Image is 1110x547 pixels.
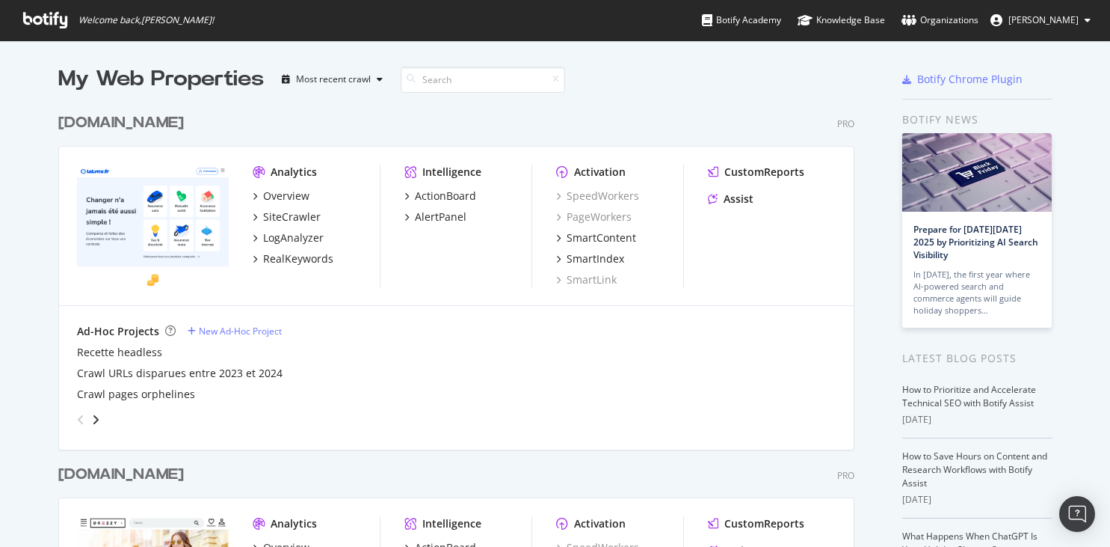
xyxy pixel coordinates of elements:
a: How to Prioritize and Accelerate Technical SEO with Botify Assist [902,383,1036,409]
div: Pro [837,117,854,130]
img: lelynx.fr [77,165,229,286]
div: CustomReports [724,165,804,180]
span: Welcome back, [PERSON_NAME] ! [78,14,214,26]
a: Botify Chrome Plugin [902,72,1023,87]
div: CustomReports [724,516,804,531]
a: SpeedWorkers [556,189,639,204]
a: SiteCrawler [253,210,321,224]
a: LogAnalyzer [253,230,324,245]
div: [DOMAIN_NAME] [58,464,184,486]
div: Activation [574,516,626,531]
a: How to Save Hours on Content and Research Workflows with Botify Assist [902,450,1047,489]
div: LogAnalyzer [263,230,324,245]
div: Analytics [271,165,317,180]
div: Botify Academy [702,13,781,28]
div: In [DATE], the first year where AI-powered search and commerce agents will guide holiday shoppers… [913,269,1040,317]
a: Overview [253,189,309,204]
div: Assist [724,192,753,207]
a: AlertPanel [404,210,466,224]
div: Ad-Hoc Projects [77,324,159,339]
div: Organizations [901,13,978,28]
div: Latest Blog Posts [902,350,1052,367]
button: [PERSON_NAME] [978,8,1103,32]
div: Intelligence [422,516,481,531]
input: Search [401,67,565,93]
div: angle-right [90,412,101,427]
a: Assist [708,192,753,207]
div: SmartIndex [567,251,624,266]
div: [DOMAIN_NAME] [58,112,184,134]
a: SmartLink [556,272,617,287]
div: Knowledge Base [798,13,885,28]
div: AlertPanel [415,210,466,224]
div: Analytics [271,516,317,531]
a: [DOMAIN_NAME] [58,112,190,134]
div: My Web Properties [58,64,264,94]
div: Botify news [902,111,1052,128]
a: SmartIndex [556,251,624,266]
div: [DATE] [902,493,1052,507]
div: SmartContent [567,230,636,245]
div: Pro [837,469,854,482]
div: RealKeywords [263,251,333,266]
div: [DATE] [902,413,1052,427]
a: New Ad-Hoc Project [188,325,282,337]
a: PageWorkers [556,210,632,224]
div: Intelligence [422,165,481,180]
a: Crawl URLs disparues entre 2023 et 2024 [77,366,283,381]
div: Most recent crawl [296,75,371,84]
a: ActionBoard [404,189,476,204]
div: Overview [263,189,309,204]
div: angle-left [71,408,90,432]
div: SiteCrawler [263,210,321,224]
a: CustomReports [708,516,804,531]
a: Recette headless [77,345,162,360]
div: Open Intercom Messenger [1059,496,1095,532]
a: Prepare for [DATE][DATE] 2025 by Prioritizing AI Search Visibility [913,223,1038,261]
div: Botify Chrome Plugin [917,72,1023,87]
div: Activation [574,165,626,180]
a: RealKeywords [253,251,333,266]
a: Crawl pages orphelines [77,387,195,402]
a: [DOMAIN_NAME] [58,464,190,486]
a: SmartContent [556,230,636,245]
div: ActionBoard [415,189,476,204]
div: New Ad-Hoc Project [199,325,282,337]
img: Prepare for Black Friday 2025 by Prioritizing AI Search Visibility [902,133,1052,212]
span: Gianluca Mileo [1008,13,1079,26]
a: CustomReports [708,165,804,180]
button: Most recent crawl [276,67,389,91]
